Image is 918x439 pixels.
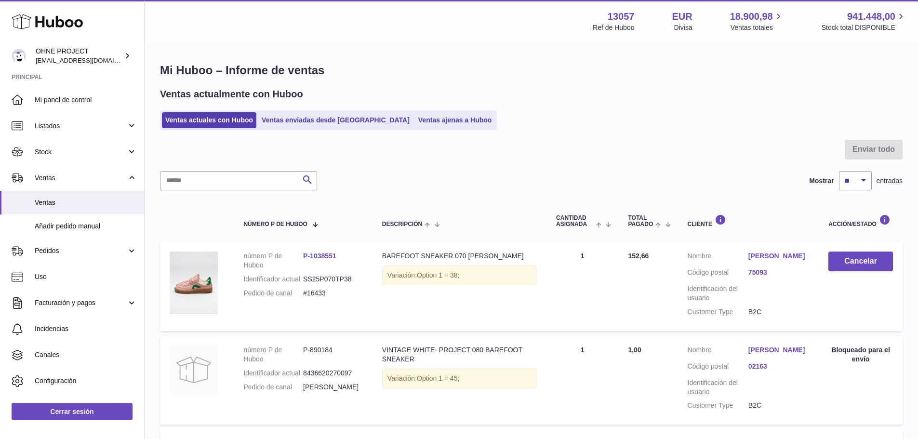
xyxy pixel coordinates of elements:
span: entradas [877,176,903,186]
span: 18.900,98 [730,10,773,23]
dd: 8436620270097 [303,369,363,378]
img: 070TEDDYPINKSMALL.jpg [170,252,218,314]
dt: Customer Type [688,401,748,410]
span: Facturación y pagos [35,298,127,307]
span: Mi panel de control [35,95,137,105]
div: Bloqueado para el envío [828,346,893,364]
span: Uso [35,272,137,281]
span: Ventas [35,198,137,207]
a: [PERSON_NAME] [748,346,809,355]
span: Descripción [382,221,422,227]
a: [PERSON_NAME] [748,252,809,261]
span: Pedidos [35,246,127,255]
div: Variación: [382,369,537,388]
a: Ventas ajenas a Huboo [415,112,495,128]
button: Cancelar [828,252,893,271]
h2: Ventas actualmente con Huboo [160,88,303,101]
span: Ventas [35,173,127,183]
span: 1,00 [628,346,641,354]
dt: Código postal [688,268,748,279]
a: Ventas enviadas desde [GEOGRAPHIC_DATA] [258,112,413,128]
span: Incidencias [35,324,137,333]
span: Canales [35,350,137,359]
span: número P de Huboo [243,221,307,227]
dt: Pedido de canal [243,289,303,298]
div: OHNE PROJECT [36,47,122,65]
dt: Identificador actual [243,369,303,378]
div: BAREFOOT SNEAKER 070 [PERSON_NAME] [382,252,537,261]
td: 1 [546,242,618,331]
a: 941.448,00 Stock total DISPONIBLE [822,10,906,32]
span: Ventas totales [731,23,784,32]
dt: Código postal [688,362,748,373]
dt: Identificador actual [243,275,303,284]
div: Acción/Estado [828,214,893,227]
div: Divisa [674,23,692,32]
dd: B2C [748,307,809,317]
div: Cliente [688,214,810,227]
dd: B2C [748,401,809,410]
span: Stock [35,147,127,157]
div: Ref de Huboo [593,23,634,32]
dt: número P de Huboo [243,252,303,270]
span: [EMAIL_ADDRESS][DOMAIN_NAME] [36,56,142,64]
label: Mostrar [809,176,834,186]
span: Option 1 = 38; [417,271,459,279]
a: 18.900,98 Ventas totales [730,10,784,32]
span: Stock total DISPONIBLE [822,23,906,32]
dt: Customer Type [688,307,748,317]
strong: EUR [672,10,692,23]
a: 75093 [748,268,809,277]
div: VINTAGE WHITE- PROJECT 080 BAREFOOT SNEAKER [382,346,537,364]
dd: [PERSON_NAME] [303,383,363,392]
dd: P-890184 [303,346,363,364]
span: Option 1 = 45; [417,374,459,382]
span: 152,66 [628,252,649,260]
a: P-1038551 [303,252,336,260]
span: Listados [35,121,127,131]
dt: número P de Huboo [243,346,303,364]
h1: Mi Huboo – Informe de ventas [160,63,903,78]
span: 941.448,00 [847,10,895,23]
td: 1 [546,336,618,425]
dd: SS25P070TP38 [303,275,363,284]
img: internalAdmin-13057@internal.huboo.com [12,49,26,63]
span: Total pagado [628,215,653,227]
dd: #16433 [303,289,363,298]
dt: Nombre [688,252,748,263]
span: Configuración [35,376,137,386]
dt: Nombre [688,346,748,357]
span: Cantidad ASIGNADA [556,215,594,227]
strong: 13057 [608,10,635,23]
a: Ventas actuales con Huboo [162,112,256,128]
span: Añadir pedido manual [35,222,137,231]
dt: Identificación del usuario [688,284,748,303]
div: Variación: [382,266,537,285]
dt: Pedido de canal [243,383,303,392]
img: no-photo.jpg [170,346,218,394]
a: 02163 [748,362,809,371]
a: Cerrar sesión [12,403,133,420]
dt: Identificación del usuario [688,378,748,397]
